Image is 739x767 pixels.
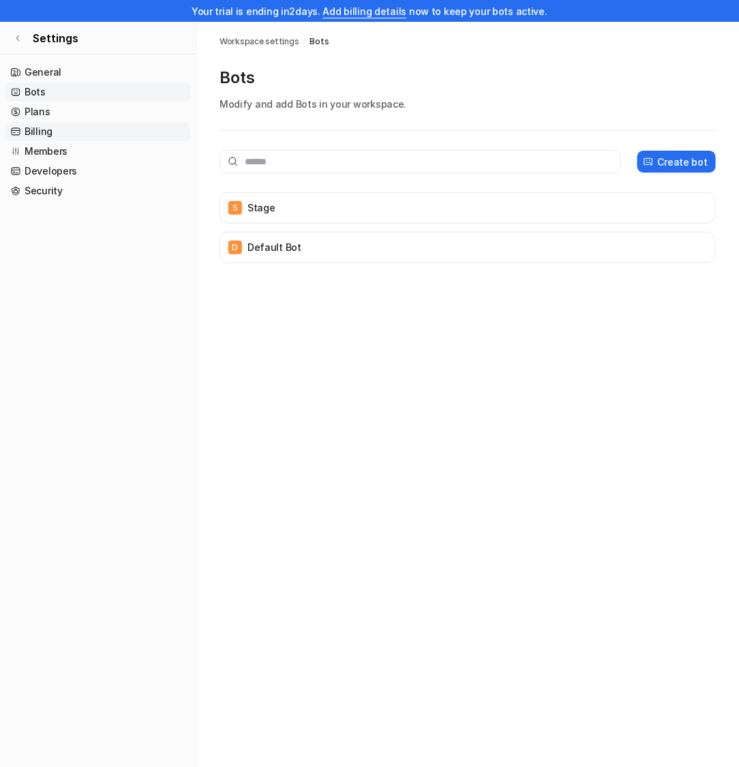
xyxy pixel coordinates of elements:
[220,67,716,89] p: Bots
[5,82,190,102] a: Bots
[323,5,407,17] a: Add billing details
[228,201,242,215] span: S
[5,122,190,141] a: Billing
[247,241,301,254] p: Default Bot
[228,241,242,254] span: D
[310,35,329,48] a: Bots
[220,35,299,48] a: Workspace settings
[220,97,716,111] p: Modify and add Bots in your workspace.
[5,142,190,161] a: Members
[637,151,716,172] button: Create bot
[247,201,275,215] p: stage
[5,63,190,82] a: General
[5,102,190,121] a: Plans
[303,35,306,48] span: /
[5,181,190,200] a: Security
[33,30,78,46] span: Settings
[643,157,654,167] img: create
[658,155,708,169] p: Create bot
[5,162,190,181] a: Developers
